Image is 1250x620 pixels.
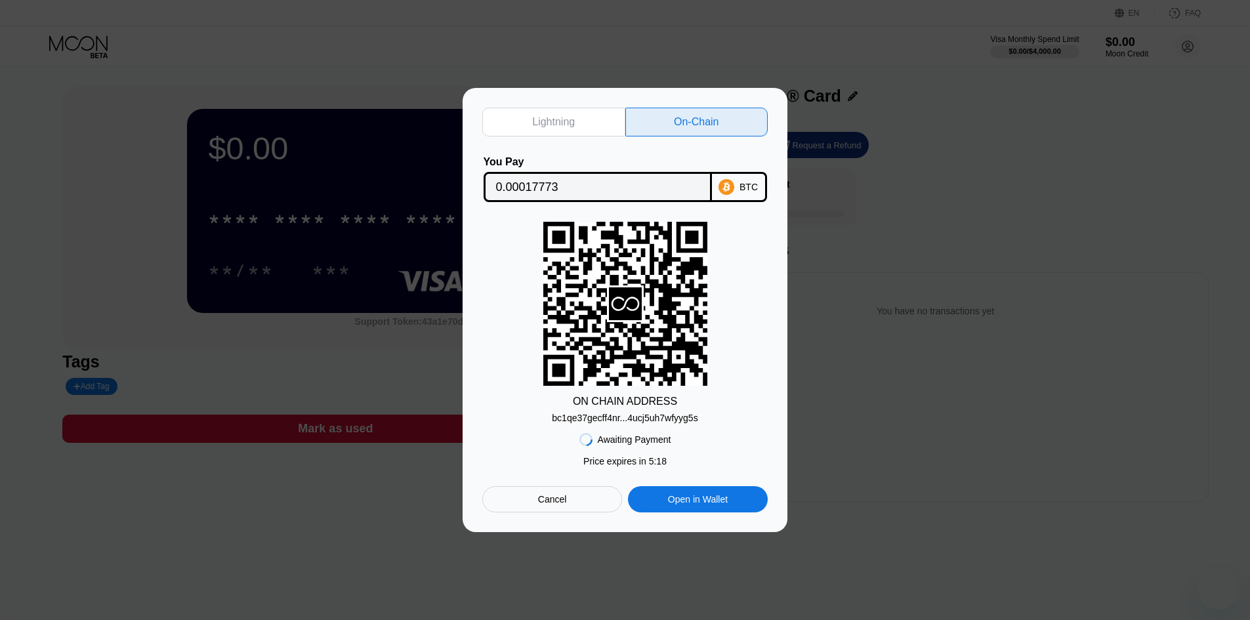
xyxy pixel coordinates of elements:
[532,115,575,129] div: Lightning
[538,493,567,505] div: Cancel
[625,108,768,136] div: On-Chain
[674,115,719,129] div: On-Chain
[552,407,698,423] div: bc1qe37gecff4nr...4ucj5uh7wfyyg5s
[1198,568,1240,610] iframe: Button to launch messaging window
[482,108,625,136] div: Lightning
[484,156,712,168] div: You Pay
[598,434,671,445] div: Awaiting Payment
[668,493,728,505] div: Open in Wallet
[628,486,768,512] div: Open in Wallet
[573,396,677,407] div: ON CHAIN ADDRESS
[583,456,667,466] div: Price expires in
[552,413,698,423] div: bc1qe37gecff4nr...4ucj5uh7wfyyg5s
[649,456,667,466] span: 5 : 18
[482,486,622,512] div: Cancel
[482,156,768,202] div: You PayBTC
[740,182,758,192] div: BTC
